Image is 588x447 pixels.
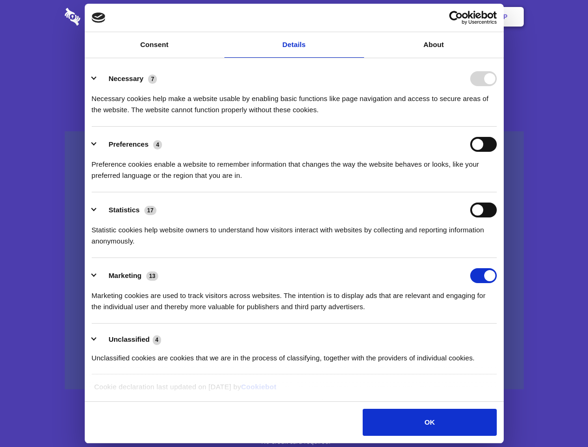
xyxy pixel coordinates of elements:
div: Unclassified cookies are cookies that we are in the process of classifying, together with the pro... [92,345,497,364]
label: Marketing [108,271,142,279]
img: logo [92,13,106,23]
button: OK [363,409,496,436]
button: Unclassified (4) [92,334,167,345]
a: Wistia video thumbnail [65,131,524,390]
span: 13 [146,271,158,281]
h1: Eliminate Slack Data Loss. [65,42,524,75]
label: Necessary [108,74,143,82]
span: 4 [153,335,162,345]
span: 4 [153,140,162,149]
div: Cookie declaration last updated on [DATE] by [87,381,501,400]
a: Cookiebot [241,383,277,391]
label: Preferences [108,140,149,148]
h4: Auto-redaction of sensitive data, encrypted data sharing and self-destructing private chats. Shar... [65,85,524,115]
button: Preferences (4) [92,137,168,152]
span: 7 [148,74,157,84]
a: Pricing [273,2,314,31]
div: Marketing cookies are used to track visitors across websites. The intention is to display ads tha... [92,283,497,312]
img: logo-wordmark-white-trans-d4663122ce5f474addd5e946df7df03e33cb6a1c49d2221995e7729f52c070b2.svg [65,8,144,26]
div: Necessary cookies help make a website usable by enabling basic functions like page navigation and... [92,86,497,115]
span: 17 [144,206,156,215]
label: Statistics [108,206,140,214]
button: Marketing (13) [92,268,164,283]
a: About [364,32,504,58]
div: Preference cookies enable a website to remember information that changes the way the website beha... [92,152,497,181]
button: Statistics (17) [92,203,162,217]
div: Statistic cookies help website owners to understand how visitors interact with websites by collec... [92,217,497,247]
a: Details [224,32,364,58]
a: Usercentrics Cookiebot - opens in a new window [415,11,497,25]
a: Contact [378,2,420,31]
a: Consent [85,32,224,58]
iframe: Drift Widget Chat Controller [541,400,577,436]
button: Necessary (7) [92,71,163,86]
a: Login [422,2,463,31]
